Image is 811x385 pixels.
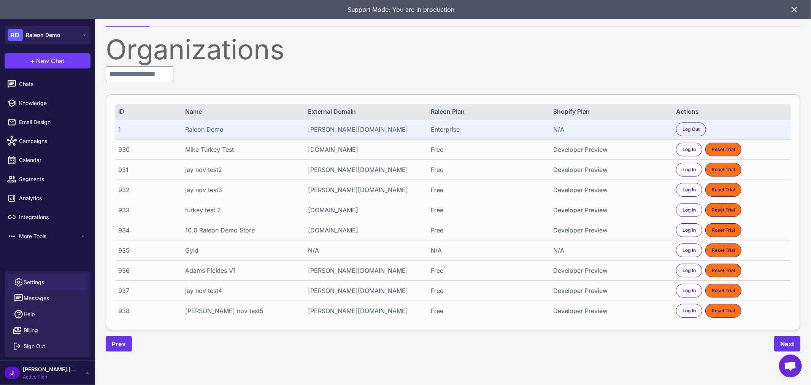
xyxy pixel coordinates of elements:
[554,205,665,215] div: Developer Preview
[712,307,735,314] span: Reset Trial
[712,247,735,254] span: Reset Trial
[185,165,297,174] div: jay nov test2
[431,145,543,154] div: Free
[185,286,297,295] div: jay nov test4
[308,266,420,275] div: [PERSON_NAME][DOMAIN_NAME]
[23,365,76,374] span: [PERSON_NAME].[PERSON_NAME]
[682,227,696,234] span: Log In
[106,36,800,63] div: Organizations
[682,146,696,153] span: Log In
[431,226,543,235] div: Free
[712,267,735,274] span: Reset Trial
[431,185,543,194] div: Free
[308,306,420,315] div: [PERSON_NAME][DOMAIN_NAME]
[682,207,696,213] span: Log In
[118,125,174,134] div: 1
[682,267,696,274] span: Log In
[31,56,35,65] span: +
[185,185,297,194] div: jay nov test3
[682,166,696,173] span: Log In
[24,310,35,318] span: Help
[431,205,543,215] div: Free
[185,125,297,134] div: Raleon Demo
[118,306,174,315] div: 938
[8,290,87,306] button: Messages
[185,145,297,154] div: Mike Turkey Test
[554,145,665,154] div: Developer Preview
[106,336,132,352] button: Prev
[308,125,420,134] div: [PERSON_NAME][DOMAIN_NAME]
[431,107,543,116] div: Raleon Plan
[712,166,735,173] span: Reset Trial
[8,338,87,354] button: Sign Out
[24,278,44,286] span: Settings
[308,165,420,174] div: [PERSON_NAME][DOMAIN_NAME]
[308,145,420,154] div: [DOMAIN_NAME]
[3,95,92,111] a: Knowledge
[3,209,92,225] a: Integrations
[19,118,86,126] span: Email Design
[185,266,297,275] div: Adams Pickles V1
[8,29,23,41] div: RD
[676,107,788,116] div: Actions
[19,156,86,164] span: Calendar
[554,246,665,255] div: N/A
[118,226,174,235] div: 934
[431,246,543,255] div: N/A
[712,287,735,294] span: Reset Trial
[682,126,700,133] span: Log Out
[682,287,696,294] span: Log In
[712,186,735,193] span: Reset Trial
[24,294,49,302] span: Messages
[308,246,420,255] div: N/A
[554,165,665,174] div: Developer Preview
[19,232,80,240] span: More Tools
[554,226,665,235] div: Developer Preview
[308,205,420,215] div: [DOMAIN_NAME]
[118,266,174,275] div: 936
[431,125,543,134] div: Enterprise
[3,76,92,92] a: Chats
[712,207,735,213] span: Reset Trial
[682,307,696,314] span: Log In
[118,107,174,116] div: ID
[554,306,665,315] div: Developer Preview
[24,342,45,350] span: Sign Out
[19,99,86,107] span: Knowledge
[308,286,420,295] div: [PERSON_NAME][DOMAIN_NAME]
[5,26,90,44] button: RDRaleon Demo
[185,226,297,235] div: 10.0 Raleon Demo Store
[3,133,92,149] a: Campaigns
[118,205,174,215] div: 933
[3,171,92,187] a: Segments
[308,107,420,116] div: External Domain
[19,137,86,145] span: Campaigns
[682,186,696,193] span: Log In
[554,107,665,116] div: Shopify Plan
[308,185,420,194] div: [PERSON_NAME][DOMAIN_NAME]
[3,190,92,206] a: Analytics
[19,175,86,183] span: Segments
[118,185,174,194] div: 932
[118,145,174,154] div: 930
[8,306,87,322] a: Help
[712,146,735,153] span: Reset Trial
[431,165,543,174] div: Free
[3,152,92,168] a: Calendar
[24,326,38,334] span: Billing
[431,286,543,295] div: Free
[5,367,20,379] div: J
[185,306,297,315] div: [PERSON_NAME] nov test5
[118,286,174,295] div: 937
[554,266,665,275] div: Developer Preview
[682,247,696,254] span: Log In
[19,80,86,88] span: Chats
[19,213,86,221] span: Integrations
[19,194,86,202] span: Analytics
[431,306,543,315] div: Free
[185,107,297,116] div: Name
[554,286,665,295] div: Developer Preview
[118,165,174,174] div: 931
[37,56,65,65] span: New Chat
[26,31,60,39] span: Raleon Demo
